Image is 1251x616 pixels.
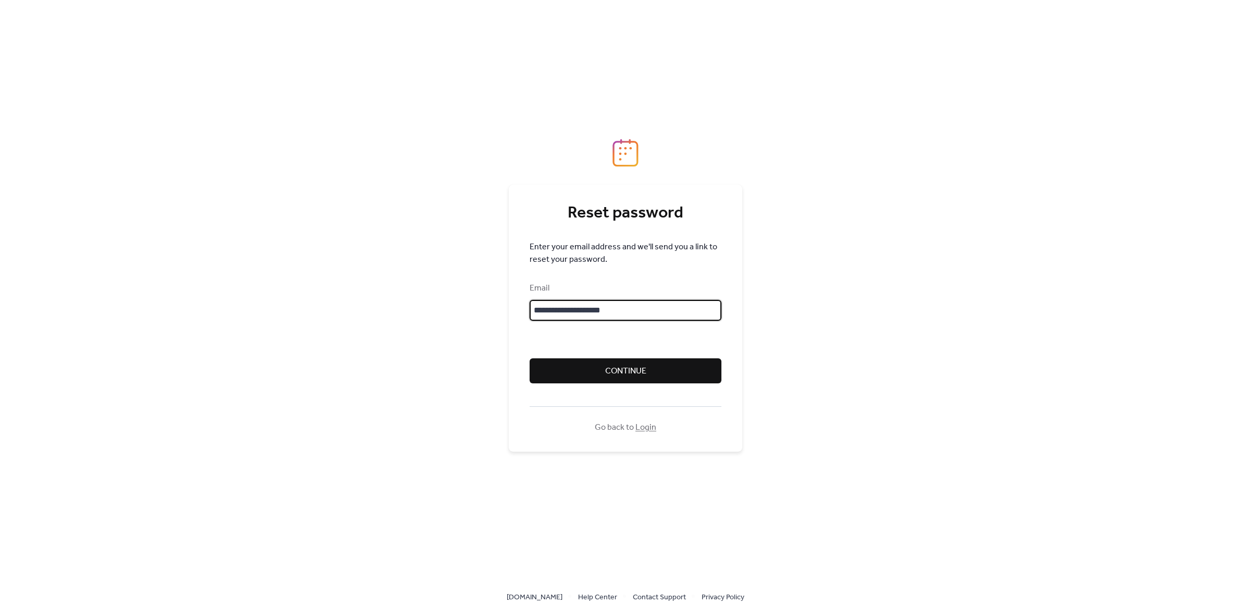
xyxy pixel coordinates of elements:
[702,590,744,603] a: Privacy Policy
[612,139,639,167] img: logo
[605,365,646,378] span: Continue
[530,241,721,266] span: Enter your email address and we'll send you a link to reset your password.
[633,590,686,603] a: Contact Support
[530,203,721,224] div: Reset password
[702,591,744,604] span: Privacy Policy
[530,358,721,383] button: Continue
[507,590,562,603] a: [DOMAIN_NAME]
[530,282,719,295] div: Email
[633,591,686,604] span: Contact Support
[578,590,617,603] a: Help Center
[635,419,656,436] a: Login
[578,591,617,604] span: Help Center
[595,421,656,434] span: Go back to
[507,591,562,604] span: [DOMAIN_NAME]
